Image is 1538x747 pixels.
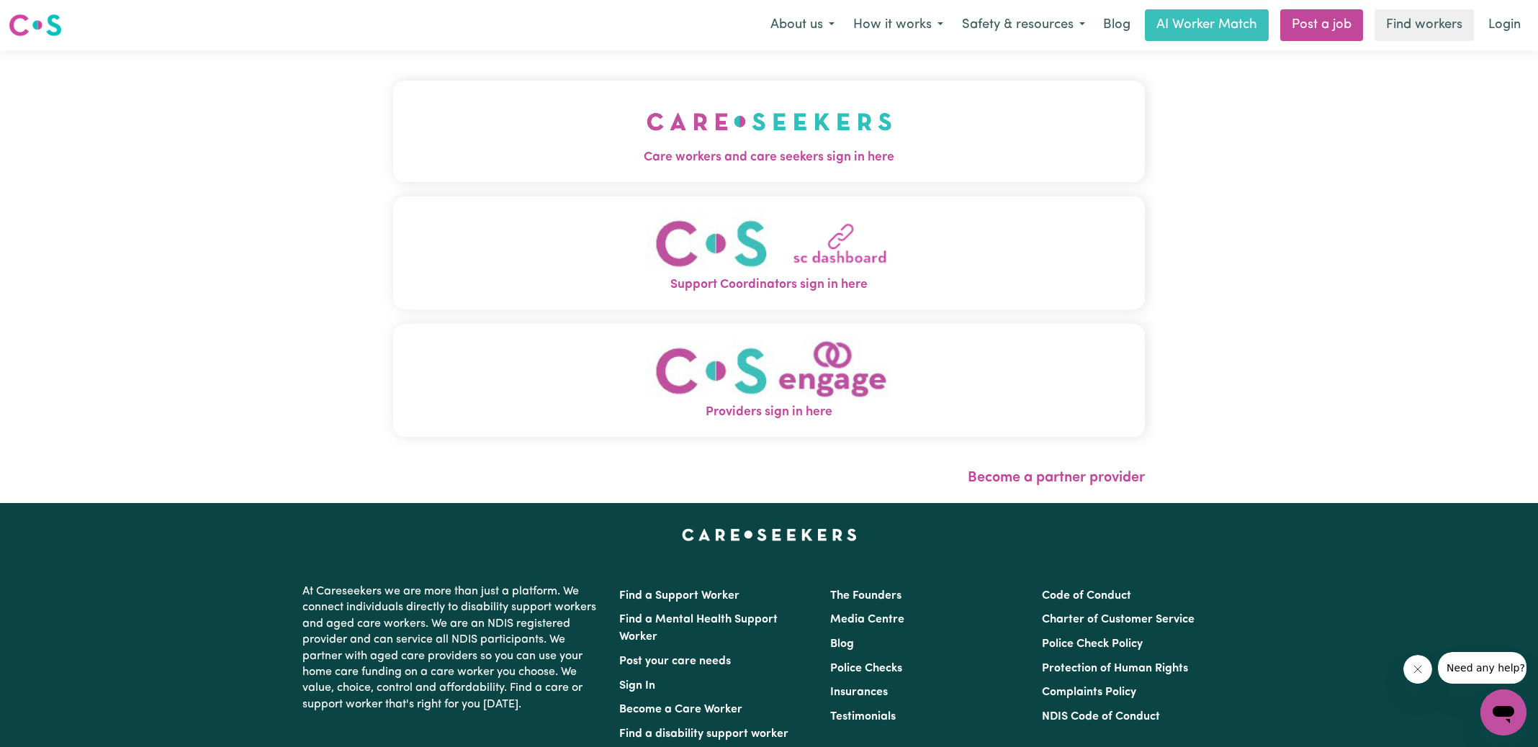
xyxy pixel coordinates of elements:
a: AI Worker Match [1145,9,1269,41]
span: Providers sign in here [393,403,1145,422]
a: Find a Mental Health Support Worker [619,614,778,643]
a: Become a Care Worker [619,704,742,715]
a: Find workers [1375,9,1474,41]
iframe: Button to launch messaging window [1480,689,1526,735]
button: About us [761,10,844,40]
a: Protection of Human Rights [1042,663,1188,674]
a: Media Centre [830,614,904,625]
a: Become a partner provider [968,471,1145,485]
img: Careseekers logo [9,12,62,38]
a: Find a Support Worker [619,590,739,602]
a: Login [1480,9,1529,41]
a: Sign In [619,680,655,692]
a: Blog [830,638,854,650]
a: Police Checks [830,663,902,674]
a: Careseekers logo [9,9,62,42]
button: Safety & resources [953,10,1094,40]
button: Care workers and care seekers sign in here [393,81,1145,181]
a: Post your care needs [619,656,731,667]
a: The Founders [830,590,901,602]
span: Care workers and care seekers sign in here [393,148,1145,167]
a: Code of Conduct [1042,590,1131,602]
iframe: Close message [1403,655,1432,684]
iframe: Message from company [1438,652,1526,684]
button: How it works [844,10,953,40]
button: Support Coordinators sign in here [393,196,1145,309]
a: Insurances [830,687,888,698]
span: Support Coordinators sign in here [393,276,1145,294]
a: Complaints Policy [1042,687,1136,698]
a: NDIS Code of Conduct [1042,711,1160,723]
p: At Careseekers we are more than just a platform. We connect individuals directly to disability su... [302,578,602,718]
a: Post a job [1280,9,1363,41]
a: Police Check Policy [1042,638,1143,650]
a: Find a disability support worker [619,728,788,740]
a: Blog [1094,9,1139,41]
a: Testimonials [830,711,896,723]
button: Providers sign in here [393,324,1145,437]
a: Careseekers home page [682,529,857,540]
a: Charter of Customer Service [1042,614,1195,625]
